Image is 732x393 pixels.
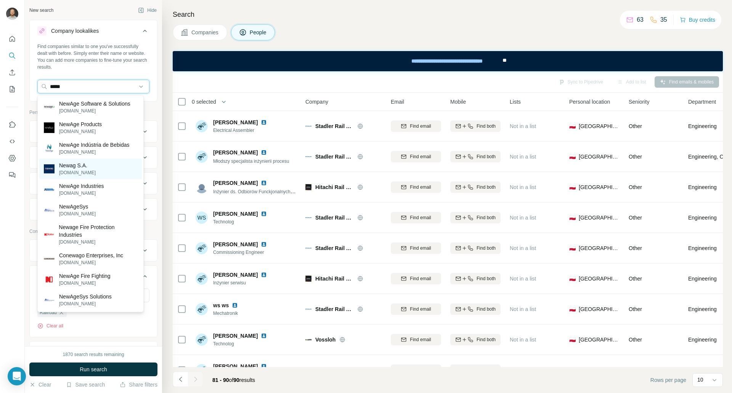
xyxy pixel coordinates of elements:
[59,203,96,210] p: NewAgeSys
[510,184,536,190] span: Not in a list
[391,303,441,315] button: Find email
[315,153,353,160] span: Stadler Rail AG
[391,242,441,254] button: Find email
[315,366,353,374] span: Stadler Rail AG
[697,376,703,383] p: 10
[477,214,496,221] span: Find both
[450,98,466,106] span: Mobile
[29,7,53,14] div: New search
[213,218,276,225] span: Technolog
[44,295,55,305] img: NewAgeSys Solutions
[44,205,55,215] img: NewAgeSys
[410,123,431,130] span: Find email
[213,310,247,317] span: Mechatronik
[315,183,353,191] span: Hitachi Rail STS
[59,300,112,307] p: [DOMAIN_NAME]
[59,293,112,300] p: NewAgeSys Solutions
[29,109,157,116] p: Personal information
[477,336,496,343] span: Find both
[120,381,157,388] button: Share filters
[213,363,258,370] span: [PERSON_NAME]
[212,377,255,383] span: results
[477,245,496,252] span: Find both
[30,174,157,192] button: Department1
[213,210,258,218] span: [PERSON_NAME]
[410,336,431,343] span: Find email
[261,211,267,217] img: LinkedIn logo
[450,151,501,162] button: Find both
[410,306,431,313] span: Find email
[192,98,216,106] span: 0 selected
[196,151,208,163] img: Avatar
[410,214,431,221] span: Find email
[196,273,208,285] img: Avatar
[261,333,267,339] img: LinkedIn logo
[40,309,57,316] span: Railroad
[579,214,620,221] span: [GEOGRAPHIC_DATA]
[569,214,576,221] span: 🇵🇱
[133,5,162,16] button: Hide
[477,367,496,374] span: Find both
[6,168,18,182] button: Feedback
[196,242,208,254] img: Avatar
[30,148,157,167] button: Seniority4
[6,8,18,20] img: Avatar
[569,275,576,282] span: 🇵🇱
[477,153,496,160] span: Find both
[29,363,157,376] button: Run search
[261,180,267,186] img: LinkedIn logo
[213,249,276,256] span: Commissioning Engineer
[213,127,276,134] span: Electrical Assembler
[261,119,267,125] img: LinkedIn logo
[250,29,267,36] span: People
[29,228,157,235] p: Company information
[213,302,229,309] span: ws ws
[450,273,501,284] button: Find both
[173,9,723,20] h4: Search
[213,159,289,164] span: Młodszy specjalista inżynierii procesu
[44,274,55,285] img: NewAge Fire Fighting
[315,122,353,130] span: Stadler Rail AG
[410,275,431,282] span: Find email
[305,367,311,373] img: Logo of Stadler Rail AG
[569,336,576,343] span: 🇵🇱
[629,337,642,343] span: Other
[191,29,219,36] span: Companies
[579,336,620,343] span: [GEOGRAPHIC_DATA]
[261,272,267,278] img: LinkedIn logo
[59,239,137,245] p: [DOMAIN_NAME]
[59,128,102,135] p: [DOMAIN_NAME]
[59,169,96,176] p: [DOMAIN_NAME]
[6,118,18,132] button: Use Surfe on LinkedIn
[212,377,229,383] span: 81 - 90
[688,275,717,282] span: Engineering
[450,303,501,315] button: Find both
[59,120,102,128] p: NewAge Products
[59,272,111,280] p: NewAge Fire Fighting
[173,51,723,71] iframe: Banner
[261,149,267,156] img: LinkedIn logo
[680,14,715,25] button: Buy credits
[391,334,441,345] button: Find email
[315,336,335,343] span: Vossloh
[650,376,686,384] span: Rows per page
[44,164,55,174] img: Newag S.A.
[305,337,311,343] img: Logo of Vossloh
[233,377,239,383] span: 90
[66,381,105,388] button: Save search
[44,143,55,154] img: NewAge Indústria de Bebidas
[688,336,717,343] span: Engineering
[410,245,431,252] span: Find email
[196,364,208,376] img: Avatar
[6,151,18,165] button: Dashboard
[629,306,642,312] span: Other
[29,381,51,388] button: Clear
[688,305,717,313] span: Engineering
[579,275,620,282] span: [GEOGRAPHIC_DATA]
[477,123,496,130] span: Find both
[305,276,311,282] img: Logo of Hitachi Rail STS
[213,340,276,347] span: Technolog
[213,149,258,156] span: [PERSON_NAME]
[37,43,149,71] div: Find companies similar to one you've successfully dealt with before. Simply enter their name or w...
